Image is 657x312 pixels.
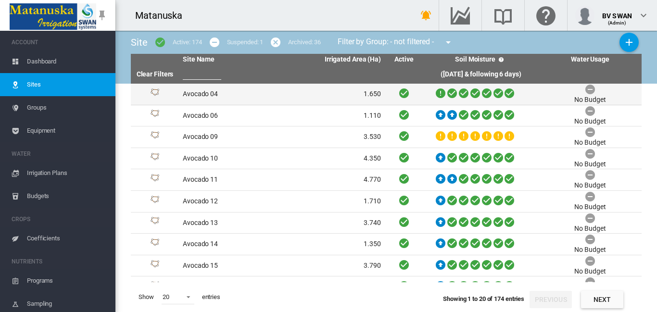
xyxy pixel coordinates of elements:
[12,254,108,269] span: NUTRIENTS
[179,212,282,234] td: Avocado 13
[179,84,282,105] td: Avocado 04
[96,10,108,21] md-icon: icon-pin
[449,10,472,21] md-icon: Go to the Data Hub
[131,105,642,127] tr: Site Id: 17418 Avocado 06 1.110 No Budget
[574,202,606,212] div: No Budget
[173,38,202,47] div: Active: 174
[149,174,161,186] img: 1.svg
[638,10,649,21] md-icon: icon-chevron-down
[131,148,642,170] tr: Site Id: 17421 Avocado 10 4.350 No Budget
[539,54,642,65] th: Water Usage
[27,96,108,119] span: Groups
[530,291,572,308] button: Previous
[385,54,423,65] th: Active
[149,88,161,100] img: 1.svg
[423,65,539,84] th: ([DATE] & following 6 days)
[574,245,606,255] div: No Budget
[135,217,175,228] div: Site Id: 17430
[12,212,108,227] span: CROPS
[423,54,539,65] th: Soil Moisture
[179,105,282,126] td: Avocado 06
[10,3,96,30] img: Matanuska_LOGO.png
[149,217,161,228] img: 1.svg
[574,224,606,234] div: No Budget
[282,148,385,169] td: 4.350
[270,37,281,48] md-icon: icon-cancel
[27,185,108,208] span: Budgets
[135,281,175,293] div: Site Id: 17439
[623,37,635,48] md-icon: icon-plus
[330,33,461,52] div: Filter by Group: - not filtered -
[282,191,385,212] td: 1.710
[131,84,642,105] tr: Site Id: 10190 Avocado 04 1.650 No Budget
[439,33,458,52] button: icon-menu-down
[282,234,385,255] td: 1.350
[27,50,108,73] span: Dashboard
[608,20,627,25] span: (Admin)
[443,295,524,302] span: Showing 1 to 20 of 174 entries
[209,37,220,48] md-icon: icon-minus-circle
[575,6,594,25] img: profile.jpg
[135,289,158,305] span: Show
[619,33,639,52] button: Add New Site, define start date
[282,105,385,126] td: 1.110
[27,269,108,292] span: Programs
[574,138,606,148] div: No Budget
[135,260,175,272] div: Site Id: 17436
[288,38,321,47] div: Archived: 36
[282,169,385,190] td: 4.770
[574,160,606,169] div: No Budget
[282,212,385,234] td: 3.740
[179,126,282,148] td: Avocado 09
[131,234,642,255] tr: Site Id: 17433 Avocado 14 1.350 No Budget
[179,255,282,276] td: Avocado 15
[495,54,507,65] md-icon: icon-help-circle
[137,70,174,78] a: Clear Filters
[131,37,148,48] span: Site
[154,37,166,48] md-icon: icon-checkbox-marked-circle
[282,126,385,148] td: 3.530
[442,37,454,48] md-icon: icon-menu-down
[179,148,282,169] td: Avocado 10
[135,88,175,100] div: Site Id: 10190
[179,191,282,212] td: Avocado 12
[135,110,175,121] div: Site Id: 17418
[131,169,642,191] tr: Site Id: 17424 Avocado 11 4.770 No Budget
[149,196,161,207] img: 1.svg
[282,255,385,276] td: 3.790
[131,191,642,212] tr: Site Id: 17427 Avocado 12 1.710 No Budget
[574,95,606,105] div: No Budget
[149,281,161,293] img: 1.svg
[534,10,557,21] md-icon: Click here for help
[163,293,169,300] div: 20
[131,255,642,277] tr: Site Id: 17436 Avocado 15 3.790 No Budget
[227,38,264,47] div: Suspended: 1
[12,35,108,50] span: ACCOUNT
[149,238,161,250] img: 1.svg
[149,131,161,143] img: 1.svg
[179,276,282,298] td: Avocado 16
[149,110,161,121] img: 1.svg
[135,174,175,186] div: Site Id: 17424
[417,6,436,25] button: icon-bell-ring
[131,276,642,298] tr: Site Id: 17439 Avocado 16 2.900 No Budget
[282,54,385,65] th: Irrigated Area (Ha)
[581,291,623,308] button: Next
[198,289,224,305] span: entries
[135,153,175,164] div: Site Id: 17421
[420,10,432,21] md-icon: icon-bell-ring
[131,126,642,148] tr: Site Id: 10188 Avocado 09 3.530 No Budget
[602,7,632,17] div: BV SWAN
[135,131,175,143] div: Site Id: 10188
[574,267,606,276] div: No Budget
[282,276,385,298] td: 2.900
[27,227,108,250] span: Coefficients
[574,117,606,126] div: No Budget
[574,181,606,190] div: No Budget
[179,234,282,255] td: Avocado 14
[27,119,108,142] span: Equipment
[179,54,282,65] th: Site Name
[282,84,385,105] td: 1.650
[27,162,108,185] span: Irrigation Plans
[179,169,282,190] td: Avocado 11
